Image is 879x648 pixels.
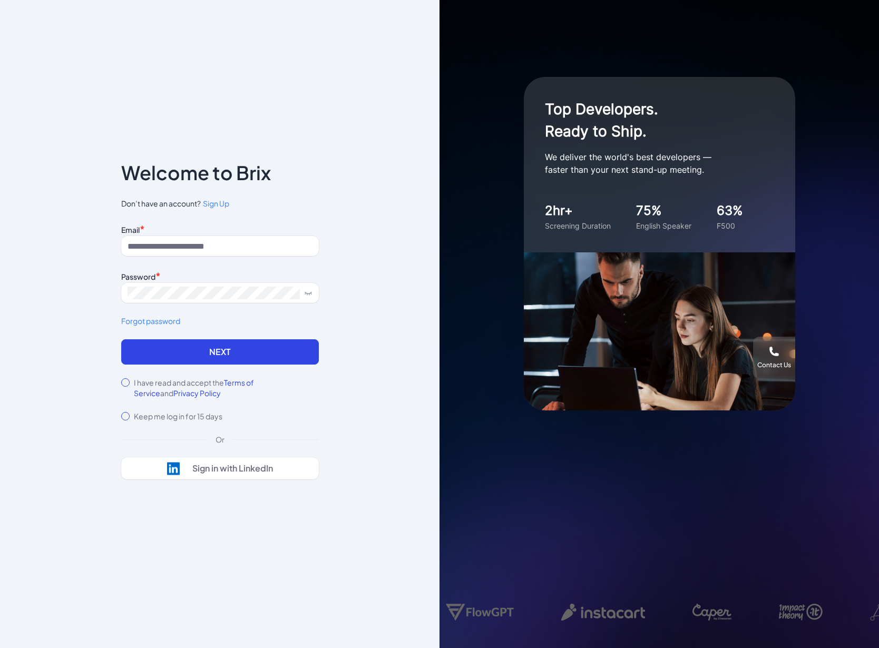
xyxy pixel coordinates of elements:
a: Sign Up [201,198,229,209]
p: Welcome to Brix [121,164,271,181]
a: Forgot password [121,316,319,327]
label: Keep me log in for 15 days [134,411,222,421]
div: Sign in with LinkedIn [192,463,273,474]
p: We deliver the world's best developers — faster than your next stand-up meeting. [545,151,756,176]
div: Or [207,434,233,445]
button: Contact Us [753,337,795,379]
button: Sign in with LinkedIn [121,457,319,479]
div: Contact Us [757,361,791,369]
button: Next [121,339,319,365]
span: Sign Up [203,199,229,208]
div: Screening Duration [545,220,611,231]
label: Password [121,272,155,281]
div: 2hr+ [545,201,611,220]
div: English Speaker [636,220,691,231]
h1: Top Developers. Ready to Ship. [545,98,756,142]
div: F500 [717,220,743,231]
span: Don’t have an account? [121,198,319,209]
span: Privacy Policy [173,388,221,398]
div: 63% [717,201,743,220]
label: I have read and accept the and [134,377,319,398]
div: 75% [636,201,691,220]
label: Email [121,225,140,234]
